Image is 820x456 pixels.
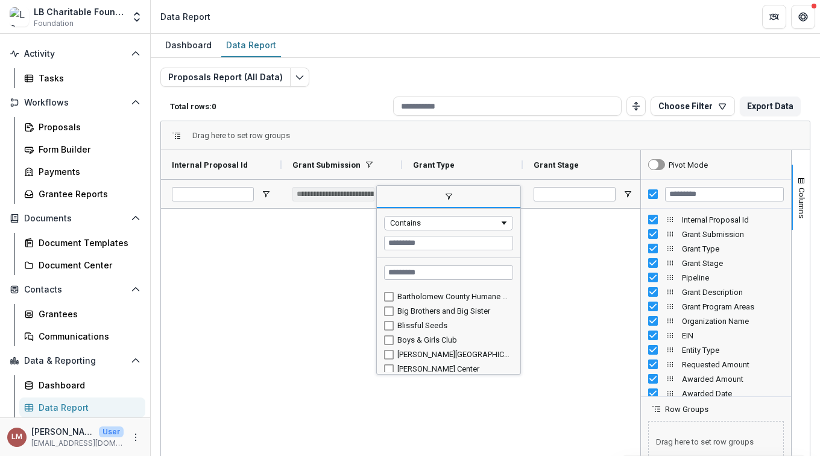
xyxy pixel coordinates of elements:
button: Get Help [791,5,815,29]
a: Dashboard [19,375,145,395]
span: Entity Type [682,346,784,355]
button: Open Activity [5,44,145,63]
span: Grant Description [682,288,784,297]
div: Grant Program Areas Column [641,299,791,314]
button: Choose Filter [651,97,735,116]
div: Grantees [39,308,136,320]
input: Filter Columns Input [665,187,784,201]
span: filter [377,186,520,208]
div: Pipeline Column [641,270,791,285]
div: Pivot Mode [669,160,708,169]
div: Payments [39,165,136,178]
div: Boys & Girls Club [397,335,509,344]
p: [EMAIL_ADDRESS][DOMAIN_NAME] [31,438,124,449]
a: Grantees [19,304,145,324]
div: Blissful Seeds [397,321,509,330]
div: Grantee Reports [39,188,136,200]
div: Row Groups [192,131,290,140]
a: Tasks [19,68,145,88]
button: Open Filter Menu [261,189,271,199]
a: Document Center [19,255,145,275]
a: Dashboard [160,34,216,57]
span: Awarded Date [682,389,784,398]
div: Grant Submission Column [641,227,791,241]
input: Internal Proposal Id Filter Input [172,187,254,201]
button: Open entity switcher [128,5,145,29]
a: Form Builder [19,139,145,159]
button: Open Data & Reporting [5,351,145,370]
input: Filter Value [384,236,513,250]
span: Organization Name [682,317,784,326]
span: Awarded Amount [682,375,784,384]
span: Contacts [24,285,126,295]
span: EIN [682,331,784,340]
div: Data Report [39,401,136,414]
div: Dashboard [39,379,136,391]
nav: breadcrumb [156,8,215,25]
span: Foundation [34,18,74,29]
a: Document Templates [19,233,145,253]
p: User [99,426,124,437]
div: Column Menu [376,185,521,375]
span: Workflows [24,98,126,108]
div: Data Report [221,36,281,54]
div: Internal Proposal Id Column [641,212,791,227]
div: Document Templates [39,236,136,249]
button: Partners [762,5,786,29]
div: Document Center [39,259,136,271]
div: Loida Mendoza [11,433,22,441]
span: Grant Submission [292,160,361,169]
span: Requested Amount [682,360,784,369]
div: Grant Stage Column [641,256,791,270]
div: [PERSON_NAME][GEOGRAPHIC_DATA] [397,350,509,359]
div: Filtering operator [384,216,513,230]
div: Tasks [39,72,136,84]
div: Organization Name Column [641,314,791,328]
span: Data & Reporting [24,356,126,366]
button: Toggle auto height [626,97,646,116]
span: Internal Proposal Id [682,215,784,224]
button: Open Contacts [5,280,145,299]
button: Open Workflows [5,93,145,112]
div: Requested Amount Column [641,357,791,372]
div: Big Brothers and Big Sister [397,306,509,315]
div: Dashboard [160,36,216,54]
a: Proposals [19,117,145,137]
p: Total rows: 0 [170,102,388,111]
a: Grantee Reports [19,184,145,204]
div: Bartholomew County Humane Society - 2025 - Grant Funding Request Requirements and Questionnaires [397,292,509,301]
span: Drag here to set row groups [192,131,290,140]
a: Data Report [221,34,281,57]
div: EIN Column [641,328,791,343]
button: Edit selected report [290,68,309,87]
input: Grant Stage Filter Input [534,187,616,201]
p: [PERSON_NAME] [31,425,94,438]
div: Data Report [160,10,210,23]
div: LB Charitable Foundation [34,5,124,18]
button: More [128,430,143,445]
input: Search filter values [384,265,513,280]
button: Open Documents [5,209,145,228]
span: Documents [24,214,126,224]
div: Contains [390,218,499,227]
a: Communications [19,326,145,346]
div: Awarded Date Column [641,386,791,401]
div: Entity Type Column [641,343,791,357]
div: Communications [39,330,136,343]
a: Data Report [19,397,145,417]
span: Grant Program Areas [682,302,784,311]
div: Proposals [39,121,136,133]
div: [PERSON_NAME] Center [397,364,509,373]
button: Proposals Report (All Data) [160,68,291,87]
button: Open Filter Menu [623,189,632,199]
img: LB Charitable Foundation [10,7,29,27]
a: Payments [19,162,145,182]
div: Form Builder [39,143,136,156]
span: Grant Stage [682,259,784,268]
button: Export Data [740,97,801,116]
span: Row Groups [665,405,708,414]
span: Grant Stage [534,160,579,169]
span: Columns [797,188,806,218]
span: Grant Submission [682,230,784,239]
span: Activity [24,49,126,59]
